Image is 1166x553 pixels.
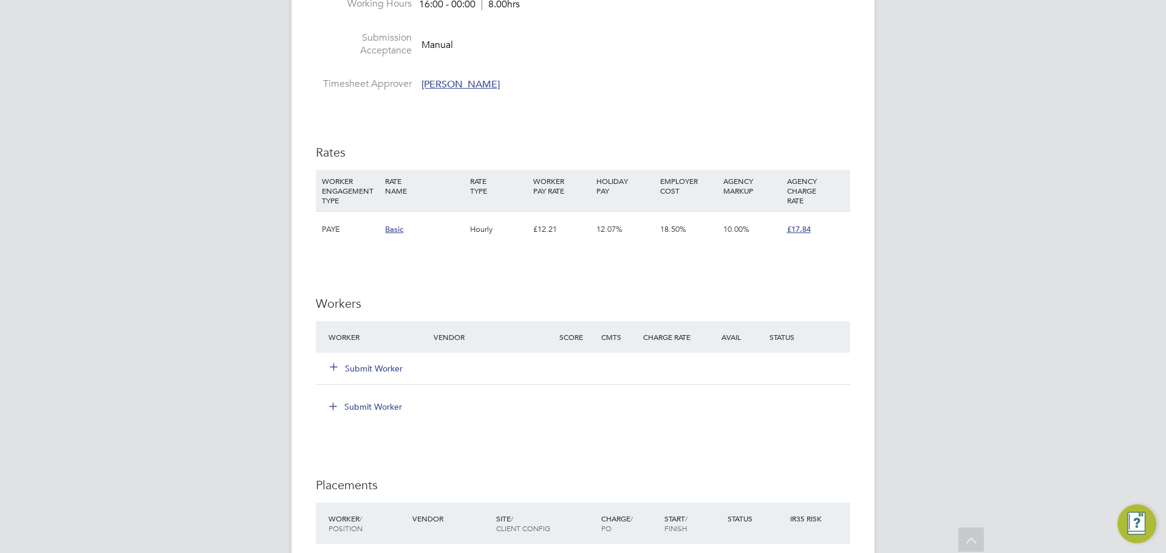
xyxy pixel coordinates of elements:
div: Start [661,507,724,539]
h3: Placements [316,477,850,493]
div: Status [724,507,788,529]
span: 12.07% [596,224,622,234]
span: Basic [385,224,403,234]
button: Submit Worker [330,362,403,375]
span: Manual [421,38,453,50]
div: Hourly [467,212,530,247]
div: Site [493,507,598,539]
div: Score [556,326,598,348]
div: IR35 Risk [787,507,829,529]
div: £12.21 [530,212,593,247]
h3: Workers [316,296,850,311]
div: PAYE [319,212,382,247]
span: / Client Config [496,514,550,533]
span: [PERSON_NAME] [421,78,500,90]
div: Cmts [598,326,640,348]
span: £17.84 [787,224,811,234]
div: RATE NAME [382,170,466,202]
div: HOLIDAY PAY [593,170,656,202]
div: AGENCY MARKUP [720,170,783,202]
span: / Finish [664,514,687,533]
div: Charge Rate [640,326,703,348]
div: WORKER ENGAGEMENT TYPE [319,170,382,211]
label: Submission Acceptance [316,32,412,57]
div: Status [766,326,850,348]
div: RATE TYPE [467,170,530,202]
h3: Rates [316,144,850,160]
div: Avail [703,326,766,348]
span: / Position [329,514,363,533]
label: Timesheet Approver [316,78,412,90]
div: Charge [598,507,661,539]
button: Submit Worker [321,397,412,416]
div: AGENCY CHARGE RATE [784,170,847,211]
span: 10.00% [723,224,749,234]
button: Engage Resource Center [1117,504,1156,543]
span: / PO [601,514,633,533]
div: EMPLOYER COST [657,170,720,202]
div: Vendor [431,326,556,348]
div: WORKER PAY RATE [530,170,593,202]
span: 18.50% [660,224,686,234]
div: Worker [326,507,409,539]
div: Vendor [409,507,493,529]
div: Worker [326,326,431,348]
